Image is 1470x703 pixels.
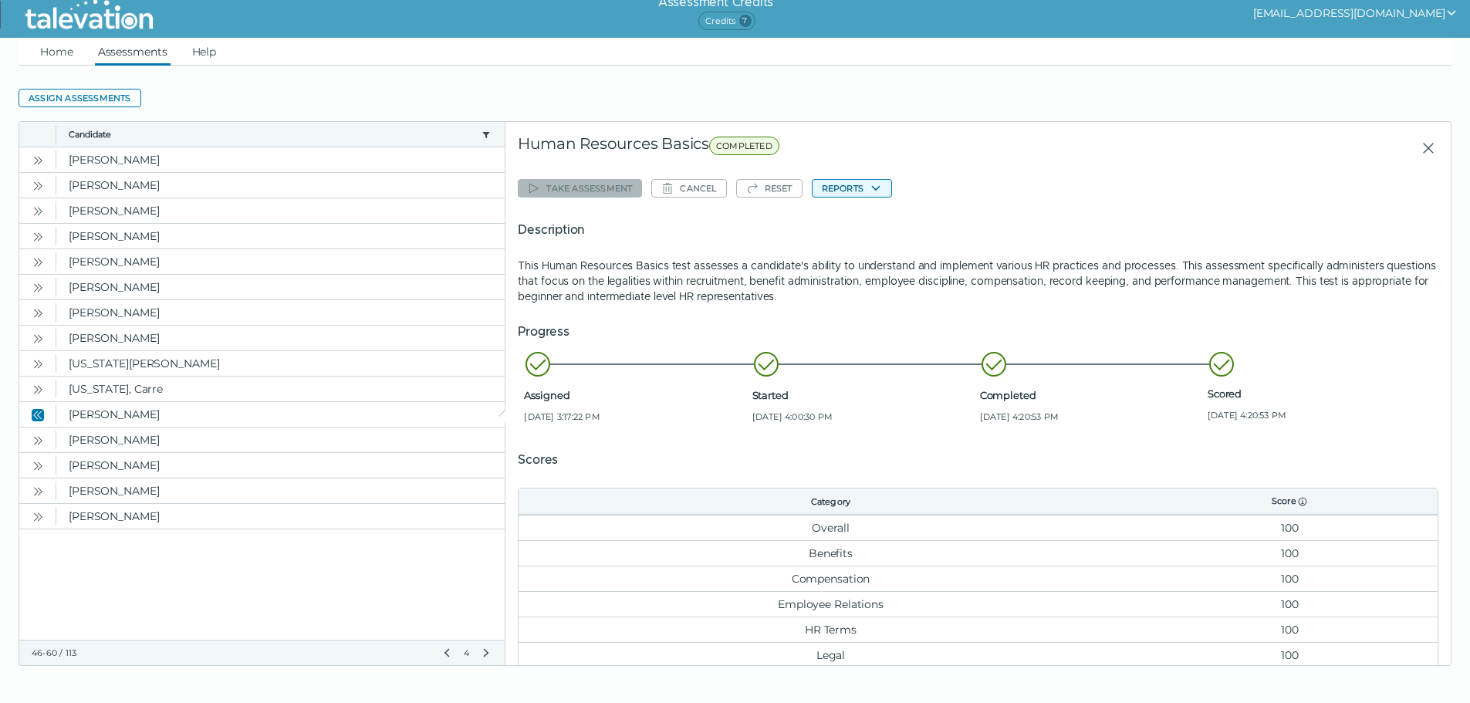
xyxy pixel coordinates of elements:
td: Compensation [519,566,1142,591]
cds-icon: Open [32,231,44,243]
clr-dg-cell: [PERSON_NAME] [56,198,505,223]
clr-dg-cell: [PERSON_NAME] [56,326,505,350]
p: This Human Resources Basics test assesses a candidate's ability to understand and implement vario... [518,258,1438,304]
cds-icon: Open [32,460,44,472]
clr-dg-cell: [PERSON_NAME] [56,300,505,325]
clr-dg-cell: [PERSON_NAME] [56,478,505,503]
cds-icon: Open [32,384,44,396]
button: Open [29,482,47,500]
cds-icon: Close [32,409,44,421]
cds-icon: Open [32,282,44,294]
button: Take assessment [518,179,642,198]
span: 7 [739,15,752,27]
cds-icon: Open [32,256,44,269]
clr-dg-cell: [PERSON_NAME] [56,428,505,452]
td: 100 [1143,642,1438,668]
cds-icon: Open [32,358,44,370]
h5: Scores [518,451,1438,469]
button: Open [29,150,47,169]
button: Open [29,431,47,449]
cds-icon: Open [32,485,44,498]
td: Employee Relations [519,591,1142,617]
div: 46-60 / 113 [32,647,431,659]
button: Reports [812,179,892,198]
td: 100 [1143,566,1438,591]
span: Scored [1208,387,1429,400]
span: [DATE] 4:20:53 PM [980,411,1201,423]
td: Overall [519,515,1142,540]
button: Open [29,227,47,245]
span: Assigned [524,389,745,401]
button: Next Page [480,647,492,659]
button: Open [29,303,47,322]
button: Open [29,507,47,526]
button: Open [29,176,47,194]
cds-icon: Open [32,180,44,192]
button: Open [29,456,47,475]
span: Credits [698,12,755,30]
td: 100 [1143,591,1438,617]
clr-dg-cell: [PERSON_NAME] [56,249,505,274]
button: Assign assessments [19,89,141,107]
td: 100 [1143,515,1438,540]
span: [DATE] 4:20:53 PM [1208,409,1429,421]
h5: Progress [518,323,1438,341]
cds-icon: Open [32,333,44,345]
span: COMPLETED [709,137,779,155]
cds-icon: Open [32,511,44,523]
div: Human Resources Basics [518,134,1097,162]
button: candidate filter [480,128,492,140]
td: 100 [1143,540,1438,566]
clr-dg-cell: [PERSON_NAME] [56,173,505,198]
button: Open [29,278,47,296]
clr-dg-cell: [US_STATE], Carre [56,377,505,401]
clr-dg-cell: [PERSON_NAME] [56,402,505,427]
td: Benefits [519,540,1142,566]
td: 100 [1143,617,1438,642]
td: Legal [519,642,1142,668]
cds-icon: Open [32,205,44,218]
span: Started [752,389,974,401]
span: 4 [462,647,471,659]
button: Previous Page [441,647,453,659]
cds-icon: Open [32,434,44,447]
button: Candidate [69,128,475,140]
button: Open [29,201,47,220]
cds-icon: Open [32,307,44,319]
button: Cancel [651,179,726,198]
h5: Description [518,221,1438,239]
td: HR Terms [519,617,1142,642]
button: show user actions [1253,4,1458,22]
cds-icon: Open [32,154,44,167]
clr-dg-cell: [PERSON_NAME] [56,453,505,478]
button: Open [29,354,47,373]
span: [DATE] 4:00:30 PM [752,411,974,423]
clr-dg-cell: [PERSON_NAME] [56,147,505,172]
clr-dg-cell: [US_STATE][PERSON_NAME] [56,351,505,376]
button: Close [29,405,47,424]
a: Help [189,38,220,66]
clr-dg-cell: [PERSON_NAME] [56,275,505,299]
button: Open [29,329,47,347]
button: Close [1409,134,1438,162]
th: Score [1143,488,1438,515]
a: Assessments [95,38,171,66]
button: Open [29,380,47,398]
span: [DATE] 3:17:22 PM [524,411,745,423]
span: Completed [980,389,1201,401]
th: Category [519,488,1142,515]
clr-dg-cell: [PERSON_NAME] [56,504,505,529]
clr-dg-cell: [PERSON_NAME] [56,224,505,248]
a: Home [37,38,76,66]
button: Reset [736,179,803,198]
button: Open [29,252,47,271]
